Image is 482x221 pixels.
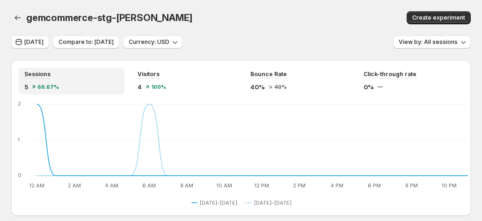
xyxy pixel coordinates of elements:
[191,197,241,208] button: [DATE]–[DATE]
[18,136,20,143] text: 1
[180,182,193,189] text: 8 AM
[274,84,287,90] span: 40%
[18,100,21,107] text: 2
[58,38,114,46] span: Compare to: [DATE]
[105,182,118,189] text: 4 AM
[330,182,343,189] text: 4 PM
[200,199,237,207] span: [DATE]–[DATE]
[11,36,49,49] button: [DATE]
[293,182,306,189] text: 2 PM
[24,38,44,46] span: [DATE]
[24,71,51,78] span: Sessions
[364,82,374,92] span: 0%
[399,38,458,46] span: View by: All sessions
[216,182,232,189] text: 10 AM
[138,71,160,78] span: Visitors
[18,172,22,178] text: 0
[142,182,156,189] text: 6 AM
[151,84,166,90] span: 100%
[405,182,418,189] text: 8 PM
[250,71,287,78] span: Bounce Rate
[53,36,119,49] button: Compare to: [DATE]
[368,182,381,189] text: 6 PM
[412,14,465,21] span: Create experiment
[441,182,457,189] text: 10 PM
[407,11,471,24] button: Create experiment
[254,199,292,207] span: [DATE]–[DATE]
[246,197,295,208] button: [DATE]–[DATE]
[37,84,59,90] span: 66.67%
[68,182,81,189] text: 2 AM
[123,36,183,49] button: Currency: USD
[364,71,416,78] span: Click-through rate
[393,36,471,49] button: View by: All sessions
[24,82,28,92] span: 5
[26,12,193,23] span: gemcommerce-stg-[PERSON_NAME]
[254,182,269,189] text: 12 PM
[129,38,169,46] span: Currency: USD
[138,82,142,92] span: 4
[250,82,265,92] span: 40%
[29,182,44,189] text: 12 AM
